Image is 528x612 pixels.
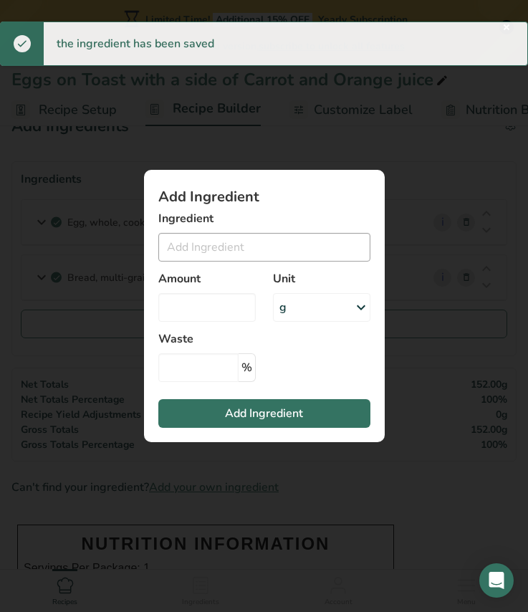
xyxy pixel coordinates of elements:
[158,190,370,204] h1: Add Ingredient
[158,270,256,287] label: Amount
[225,405,303,422] span: Add Ingredient
[158,330,256,348] label: Waste
[158,399,370,428] button: Add Ingredient
[279,299,287,316] div: g
[479,563,514,598] div: Open Intercom Messenger
[158,233,370,262] input: Add Ingredient
[158,210,370,227] label: Ingredient
[273,270,370,287] label: Unit
[44,22,227,65] div: the ingredient has been saved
